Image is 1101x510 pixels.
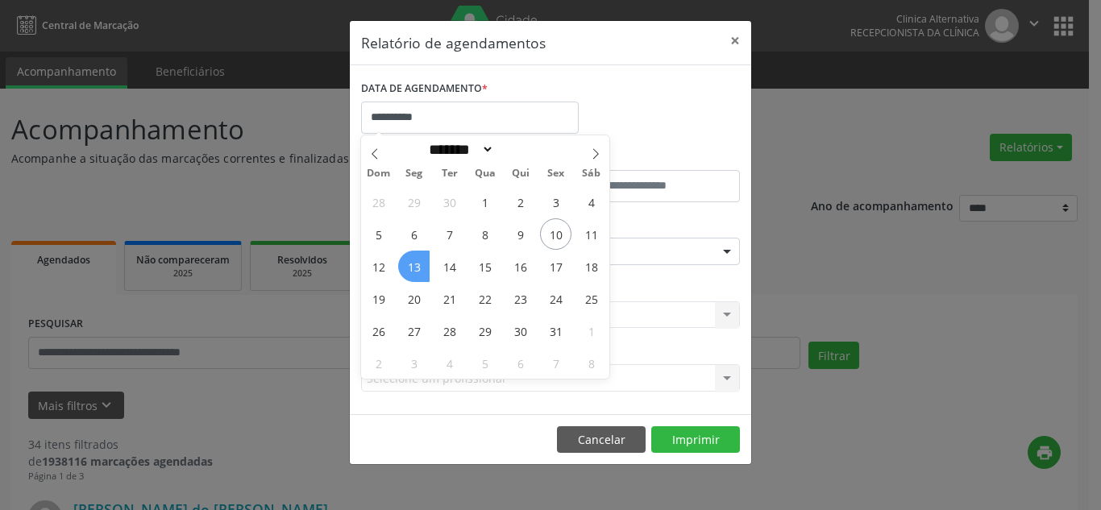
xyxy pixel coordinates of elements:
h5: Relatório de agendamentos [361,32,546,53]
span: Outubro 26, 2025 [363,315,394,346]
span: Outubro 27, 2025 [398,315,430,346]
button: Imprimir [651,426,740,454]
span: Outubro 9, 2025 [505,218,536,250]
span: Sáb [574,168,609,179]
span: Outubro 3, 2025 [540,186,571,218]
select: Month [423,141,494,158]
span: Setembro 28, 2025 [363,186,394,218]
span: Outubro 25, 2025 [575,283,607,314]
button: Close [719,21,751,60]
span: Ter [432,168,467,179]
span: Novembro 2, 2025 [363,347,394,379]
span: Outubro 23, 2025 [505,283,536,314]
span: Outubro 30, 2025 [505,315,536,346]
span: Outubro 14, 2025 [434,251,465,282]
span: Outubro 10, 2025 [540,218,571,250]
span: Novembro 4, 2025 [434,347,465,379]
span: Outubro 8, 2025 [469,218,501,250]
span: Outubro 7, 2025 [434,218,465,250]
span: Outubro 5, 2025 [363,218,394,250]
span: Novembro 1, 2025 [575,315,607,346]
span: Seg [397,168,432,179]
input: Year [494,141,547,158]
span: Novembro 5, 2025 [469,347,501,379]
span: Outubro 1, 2025 [469,186,501,218]
span: Outubro 28, 2025 [434,315,465,346]
span: Outubro 22, 2025 [469,283,501,314]
span: Outubro 18, 2025 [575,251,607,282]
span: Sex [538,168,574,179]
span: Novembro 7, 2025 [540,347,571,379]
span: Outubro 21, 2025 [434,283,465,314]
span: Outubro 2, 2025 [505,186,536,218]
span: Setembro 30, 2025 [434,186,465,218]
label: ATÉ [555,145,740,170]
span: Outubro 4, 2025 [575,186,607,218]
span: Qui [503,168,538,179]
span: Outubro 11, 2025 [575,218,607,250]
button: Cancelar [557,426,646,454]
span: Outubro 20, 2025 [398,283,430,314]
span: Outubro 24, 2025 [540,283,571,314]
span: Outubro 29, 2025 [469,315,501,346]
span: Outubro 15, 2025 [469,251,501,282]
span: Novembro 3, 2025 [398,347,430,379]
span: Outubro 6, 2025 [398,218,430,250]
span: Setembro 29, 2025 [398,186,430,218]
span: Outubro 13, 2025 [398,251,430,282]
span: Dom [361,168,397,179]
span: Novembro 8, 2025 [575,347,607,379]
span: Novembro 6, 2025 [505,347,536,379]
span: Qua [467,168,503,179]
span: Outubro 16, 2025 [505,251,536,282]
span: Outubro 19, 2025 [363,283,394,314]
span: Outubro 12, 2025 [363,251,394,282]
span: Outubro 31, 2025 [540,315,571,346]
label: DATA DE AGENDAMENTO [361,77,488,102]
span: Outubro 17, 2025 [540,251,571,282]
